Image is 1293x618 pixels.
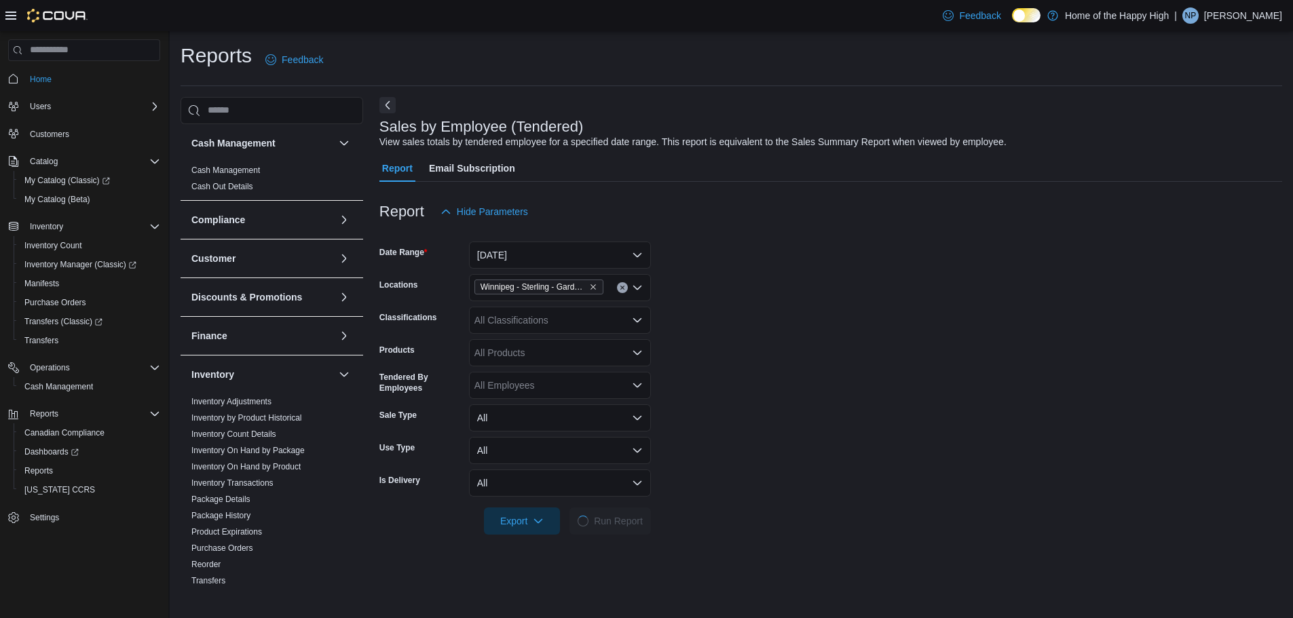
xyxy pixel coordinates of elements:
[19,463,58,479] a: Reports
[379,372,464,393] label: Tendered By Employees
[19,275,64,292] a: Manifests
[191,511,250,520] a: Package History
[937,2,1006,29] a: Feedback
[569,507,651,535] button: LoadingRun Report
[19,332,160,349] span: Transfers
[24,98,56,115] button: Users
[191,368,333,381] button: Inventory
[181,393,363,594] div: Inventory
[19,275,160,292] span: Manifests
[27,9,88,22] img: Cova
[24,427,105,438] span: Canadian Compliance
[19,256,142,273] a: Inventory Manager (Classic)
[30,101,51,112] span: Users
[30,156,58,167] span: Catalog
[191,213,245,227] h3: Compliance
[24,71,57,88] a: Home
[14,442,166,461] a: Dashboards
[3,124,166,144] button: Customers
[191,396,271,407] span: Inventory Adjustments
[30,129,69,140] span: Customers
[191,543,253,553] a: Purchase Orders
[469,404,651,431] button: All
[24,259,136,270] span: Inventory Manager (Classic)
[336,289,352,305] button: Discounts & Promotions
[1174,7,1177,24] p: |
[24,335,58,346] span: Transfers
[469,437,651,464] button: All
[24,465,53,476] span: Reports
[336,328,352,344] button: Finance
[24,126,75,142] a: Customers
[24,360,160,376] span: Operations
[24,297,86,308] span: Purchase Orders
[191,252,333,265] button: Customer
[19,294,92,311] a: Purchase Orders
[14,312,166,331] a: Transfers (Classic)
[379,247,428,258] label: Date Range
[191,182,253,191] a: Cash Out Details
[481,280,586,294] span: Winnipeg - Sterling - Garden Variety
[3,152,166,171] button: Catalog
[24,153,63,170] button: Catalog
[191,429,276,440] span: Inventory Count Details
[617,282,628,293] button: Clear input
[191,494,250,505] span: Package Details
[191,213,333,227] button: Compliance
[19,313,108,330] a: Transfers (Classic)
[14,377,166,396] button: Cash Management
[191,252,236,265] h3: Customer
[379,345,415,355] label: Products
[191,413,302,423] a: Inventory by Product Historical
[191,478,274,488] span: Inventory Transactions
[3,69,166,89] button: Home
[282,53,323,66] span: Feedback
[191,576,225,585] a: Transfers
[191,429,276,439] a: Inventory Count Details
[24,509,64,526] a: Settings
[632,347,643,358] button: Open list of options
[24,175,110,186] span: My Catalog (Classic)
[14,331,166,350] button: Transfers
[14,255,166,274] a: Inventory Manager (Classic)
[19,444,160,460] span: Dashboards
[594,514,643,528] span: Run Report
[336,212,352,228] button: Compliance
[260,46,329,73] a: Feedback
[24,218,69,235] button: Inventory
[191,368,234,381] h3: Inventory
[181,42,252,69] h1: Reports
[379,135,1007,149] div: View sales totals by tendered employee for a specified date range. This report is equivalent to t...
[3,358,166,377] button: Operations
[19,237,160,254] span: Inventory Count
[3,97,166,116] button: Users
[469,469,651,497] button: All
[19,313,160,330] span: Transfers (Classic)
[191,575,225,586] span: Transfers
[19,237,88,254] a: Inventory Count
[469,242,651,269] button: [DATE]
[19,482,160,498] span: Washington CCRS
[30,408,58,419] span: Reports
[191,329,227,343] h3: Finance
[14,461,166,480] button: Reports
[30,74,52,85] span: Home
[191,461,301,472] span: Inventory On Hand by Product
[191,527,262,537] a: Product Expirations
[632,315,643,326] button: Open list of options
[14,480,166,499] button: [US_STATE] CCRS
[19,425,110,441] a: Canadian Compliance
[24,153,160,170] span: Catalog
[191,462,301,471] a: Inventory On Hand by Product
[19,332,64,349] a: Transfers
[24,71,160,88] span: Home
[181,162,363,200] div: Cash Management
[14,171,166,190] a: My Catalog (Classic)
[336,366,352,383] button: Inventory
[379,119,584,135] h3: Sales by Employee (Tendered)
[191,510,250,521] span: Package History
[3,404,166,423] button: Reports
[191,290,333,304] button: Discounts & Promotions
[30,362,70,373] span: Operations
[191,136,333,150] button: Cash Management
